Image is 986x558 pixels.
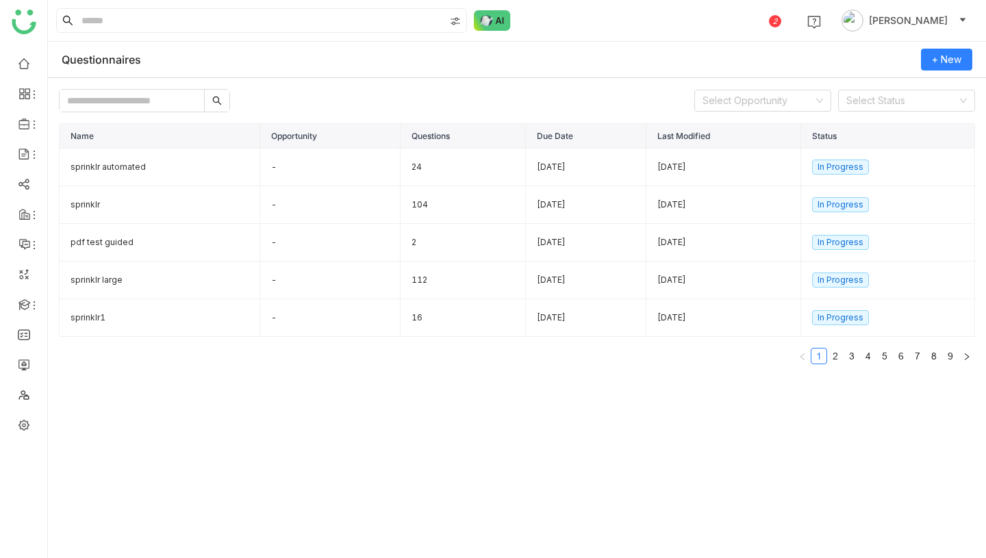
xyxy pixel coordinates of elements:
nz-tag: In Progress [812,235,869,250]
a: 3 [844,348,859,364]
td: sprinklr automated [60,149,260,186]
li: 9 [942,348,959,364]
a: 6 [894,348,909,364]
img: help.svg [807,15,821,29]
a: 9 [943,348,958,364]
div: [DATE] [657,199,789,212]
button: [PERSON_NAME] [839,10,970,31]
td: [DATE] [526,149,646,186]
nz-tag: In Progress [812,197,869,212]
span: + New [932,52,961,67]
td: - [260,262,401,299]
nz-tag: In Progress [812,310,869,325]
nz-tag: In Progress [812,160,869,175]
td: [DATE] [526,186,646,224]
a: 5 [877,348,892,364]
a: 7 [910,348,925,364]
a: 1 [811,348,826,364]
div: [DATE] [657,274,789,287]
li: 7 [909,348,926,364]
td: sprinklr1 [60,299,260,337]
td: [DATE] [526,262,646,299]
li: 2 [827,348,844,364]
button: Previous Page [794,348,811,364]
a: 2 [828,348,843,364]
button: Next Page [959,348,975,364]
div: Questionnaires [62,53,141,66]
span: [PERSON_NAME] [869,13,948,28]
div: 2 [769,15,781,27]
img: logo [12,10,36,34]
td: - [260,186,401,224]
th: Opportunity [260,124,401,149]
td: 112 [401,262,526,299]
th: Last Modified [646,124,801,149]
th: Due Date [526,124,646,149]
td: 24 [401,149,526,186]
a: 4 [861,348,876,364]
th: Status [801,124,975,149]
td: 16 [401,299,526,337]
li: 8 [926,348,942,364]
a: 8 [926,348,941,364]
li: 3 [844,348,860,364]
button: + New [921,49,972,71]
td: sprinklr [60,186,260,224]
div: [DATE] [657,236,789,249]
td: pdf test guided [60,224,260,262]
td: 104 [401,186,526,224]
td: - [260,149,401,186]
li: 4 [860,348,876,364]
th: Questions [401,124,526,149]
td: [DATE] [526,224,646,262]
div: [DATE] [657,161,789,174]
td: - [260,299,401,337]
div: [DATE] [657,312,789,325]
li: 1 [811,348,827,364]
td: sprinklr large [60,262,260,299]
img: ask-buddy-normal.svg [474,10,511,31]
li: 6 [893,348,909,364]
td: [DATE] [526,299,646,337]
img: search-type.svg [450,16,461,27]
img: avatar [842,10,863,31]
td: 2 [401,224,526,262]
li: 5 [876,348,893,364]
nz-tag: In Progress [812,272,869,288]
th: Name [60,124,260,149]
td: - [260,224,401,262]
